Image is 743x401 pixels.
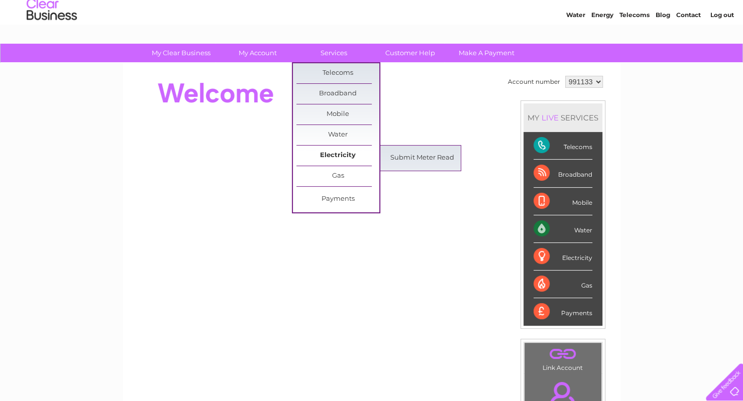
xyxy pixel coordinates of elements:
a: Telecoms [296,63,379,83]
a: Services [292,44,375,62]
div: MY SERVICES [523,103,602,132]
a: Submit Meter Read [381,148,464,168]
td: Account number [505,73,563,90]
a: . [527,345,599,363]
a: Blog [656,43,670,50]
a: Contact [676,43,701,50]
a: Energy [591,43,613,50]
a: Electricity [296,146,379,166]
div: Gas [534,271,592,298]
img: logo.png [26,26,77,57]
div: Electricity [534,243,592,271]
td: Link Account [524,342,602,374]
div: Mobile [534,188,592,215]
a: My Account [216,44,299,62]
a: 0333 014 3131 [554,5,623,18]
a: Water [566,43,585,50]
a: Mobile [296,104,379,124]
div: Clear Business is a trading name of Verastar Limited (registered in [GEOGRAPHIC_DATA] No. 3667643... [135,6,609,49]
div: Water [534,215,592,243]
a: Water [296,125,379,145]
a: Broadband [296,84,379,104]
div: Broadband [534,160,592,187]
a: Gas [296,166,379,186]
div: Telecoms [534,132,592,160]
a: Make A Payment [445,44,528,62]
a: Log out [710,43,733,50]
div: Payments [534,298,592,325]
a: Customer Help [369,44,452,62]
a: My Clear Business [140,44,223,62]
a: Payments [296,189,379,209]
a: Telecoms [619,43,650,50]
div: LIVE [540,113,561,122]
